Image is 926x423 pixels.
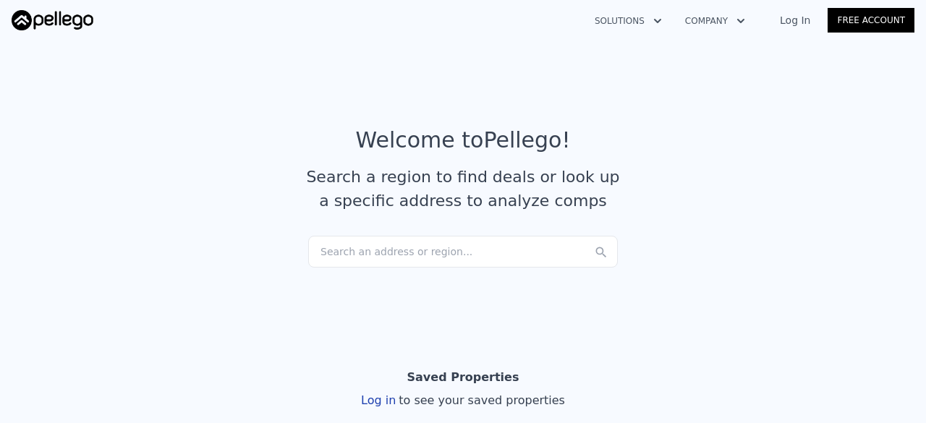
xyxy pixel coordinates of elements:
div: Log in [361,392,565,409]
button: Solutions [583,8,674,34]
img: Pellego [12,10,93,30]
button: Company [674,8,757,34]
div: Search an address or region... [308,236,618,268]
a: Log In [763,13,828,27]
span: to see your saved properties [396,393,565,407]
div: Welcome to Pellego ! [356,127,571,153]
div: Search a region to find deals or look up a specific address to analyze comps [301,165,625,213]
div: Saved Properties [407,363,519,392]
a: Free Account [828,8,914,33]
